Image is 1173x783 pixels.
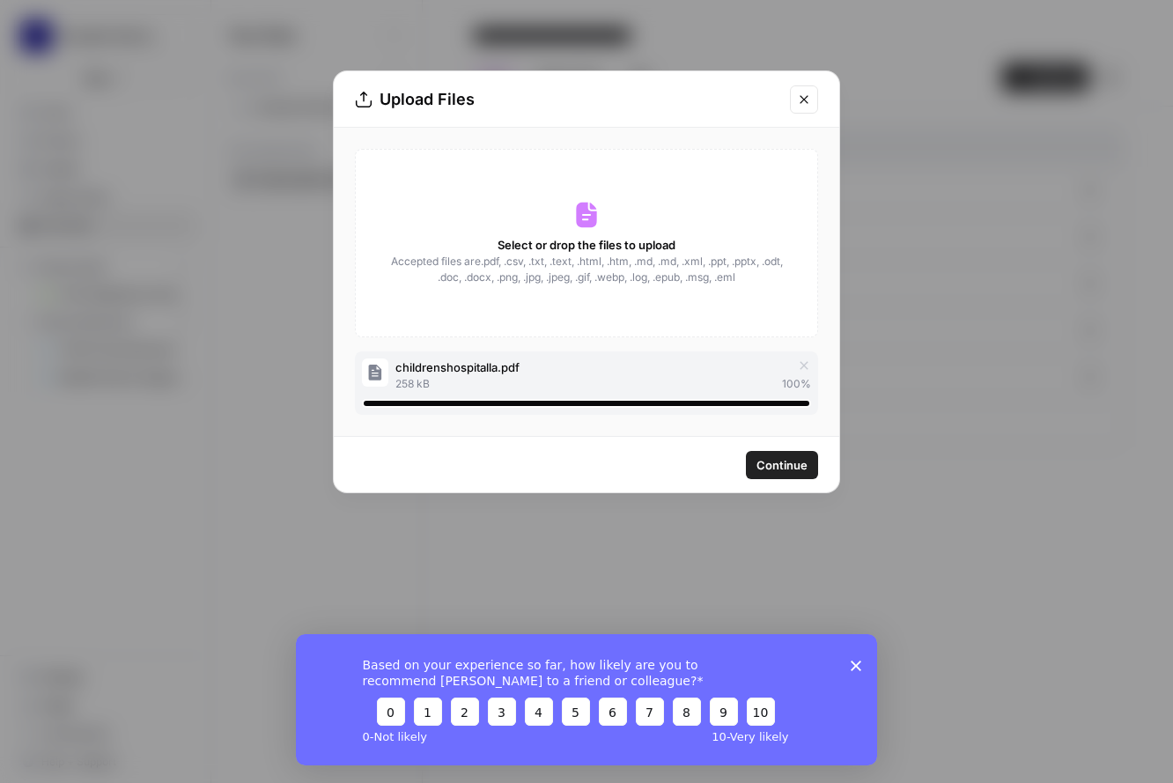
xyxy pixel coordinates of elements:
button: Close modal [790,85,818,114]
span: Accepted files are .pdf, .csv, .txt, .text, .html, .htm, .md, .md, .xml, .ppt, .pptx, .odt, .doc,... [389,254,784,285]
span: 100 % [782,376,811,392]
span: 258 kB [395,376,430,392]
iframe: Survey from AirOps [296,634,877,765]
span: childrenshospitalla.pdf [395,358,520,376]
div: Upload Files [355,87,779,112]
span: Select or drop the files to upload [498,236,675,254]
button: Continue [746,451,818,479]
span: Continue [756,456,808,474]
